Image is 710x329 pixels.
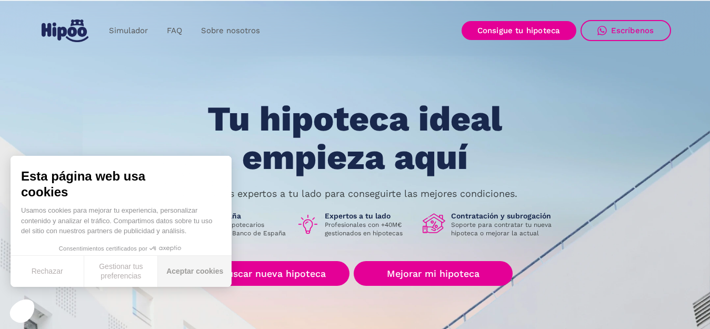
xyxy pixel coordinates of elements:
[354,261,512,286] a: Mejorar mi hipoteca
[99,21,157,41] a: Simulador
[197,261,349,286] a: Buscar nueva hipoteca
[462,21,576,40] a: Consigue tu hipoteca
[179,211,288,221] h1: Banco de España
[581,20,671,41] a: Escríbenos
[39,15,91,46] a: home
[179,221,288,237] p: Intermediarios hipotecarios regulados por el Banco de España
[192,21,269,41] a: Sobre nosotros
[451,221,559,237] p: Soporte para contratar tu nueva hipoteca o mejorar la actual
[611,26,654,35] div: Escríbenos
[451,211,559,221] h1: Contratación y subrogación
[157,21,192,41] a: FAQ
[325,221,414,237] p: Profesionales con +40M€ gestionados en hipotecas
[193,190,517,198] p: Nuestros expertos a tu lado para conseguirte las mejores condiciones.
[325,211,414,221] h1: Expertos a tu lado
[155,100,554,176] h1: Tu hipoteca ideal empieza aquí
